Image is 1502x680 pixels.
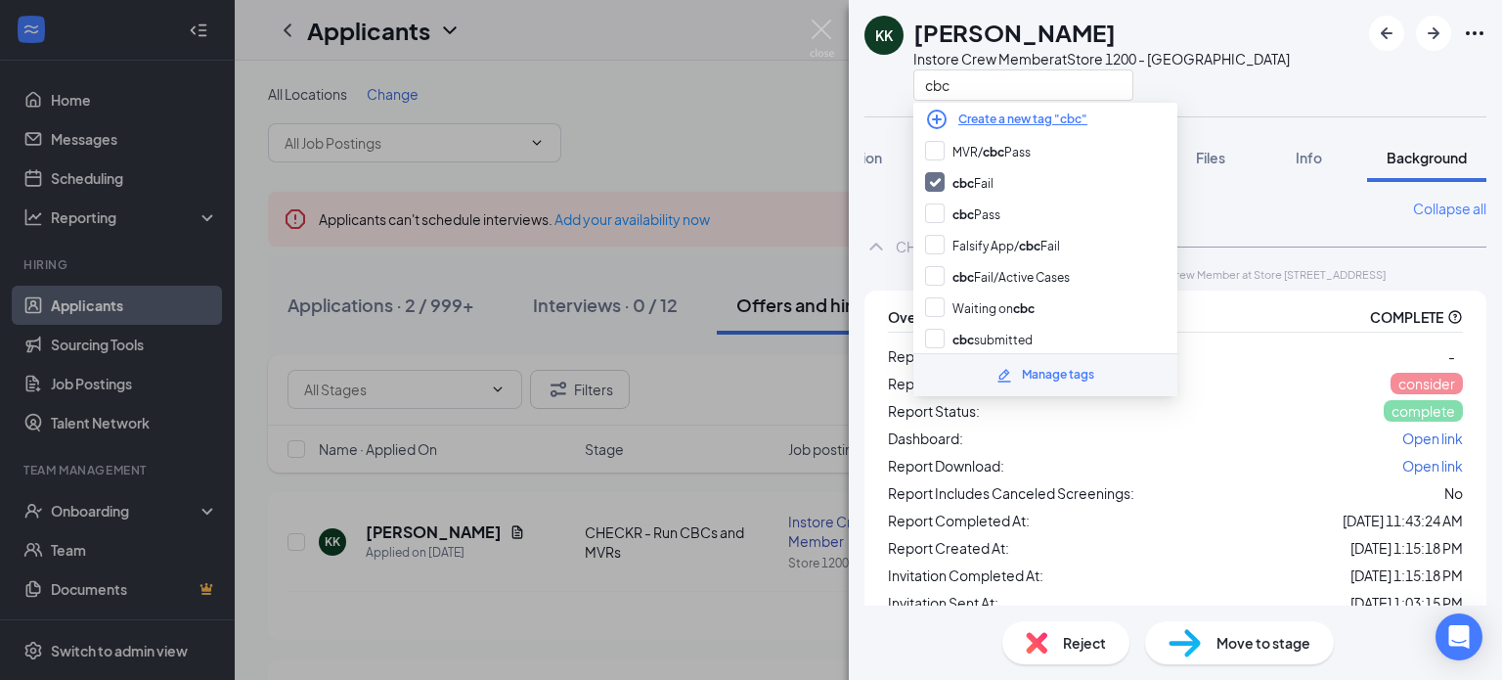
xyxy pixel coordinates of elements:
a: Open link [1402,428,1463,449]
span: Report Result: [888,373,979,394]
span: COMPLETE [1370,306,1443,328]
span: Report Completed At: [888,510,1030,531]
button: ArrowLeftNew [1369,16,1404,51]
span: Report Status: [888,400,980,422]
div: Manage tags [1022,366,1094,385]
span: Dashboard: [888,428,963,449]
span: Invitation Sent At: [888,592,998,613]
span: Open link [1402,430,1463,447]
span: Open link [1402,457,1463,475]
button: ArrowRight [1416,16,1451,51]
span: Background [1387,149,1467,166]
span: Report Created At: [888,537,1009,559]
svg: ChevronUp [864,235,888,258]
span: Files [1196,149,1225,166]
svg: PlusCircle [925,108,949,131]
span: [DATE] 1:15:18 PM [1350,537,1463,559]
span: Report Download: [888,455,1004,476]
span: [DATE] 1:03:15 PM [1350,592,1463,613]
a: Collapse all [1413,198,1486,219]
span: Invitation Completed At: [888,565,1043,586]
div: CHECKR - Run CBCs and MVRs [896,237,1093,256]
svg: ArrowLeftNew [1375,22,1398,45]
div: Open Intercom Messenger [1436,613,1482,660]
span: complete [1392,402,1455,420]
span: [DATE] 11:43:24 AM [1343,510,1463,531]
span: Reject [1063,632,1106,654]
span: Report Adjudication: [888,345,1019,367]
div: No [1444,482,1463,504]
span: Move to stage [1216,632,1310,654]
div: KK [875,25,893,45]
a: Create a new tag "cbc" [958,111,1087,129]
h1: [PERSON_NAME] [913,16,1116,49]
div: Instore Crew Member at Store 1200 - [GEOGRAPHIC_DATA] [913,49,1290,68]
span: - [1448,347,1455,365]
span: [DATE] 1:15:18 PM [1350,565,1463,586]
span: Report Includes Canceled Screenings: [888,482,1134,504]
svg: Ellipses [1463,22,1486,45]
span: consider [1398,375,1455,392]
span: Info [1296,149,1322,166]
svg: Pencil [996,368,1012,384]
span: Overall [888,306,935,328]
svg: QuestionInfo [1447,309,1463,325]
a: Open link [1402,455,1463,476]
svg: ArrowRight [1422,22,1445,45]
